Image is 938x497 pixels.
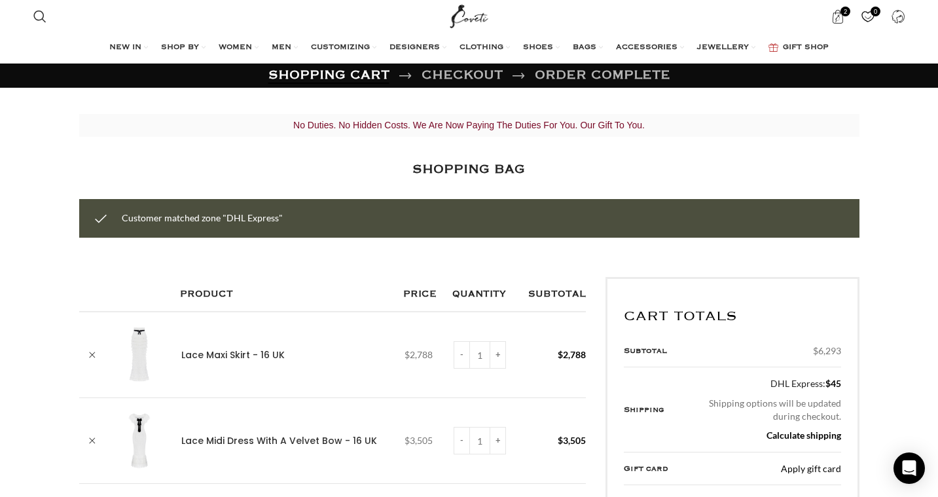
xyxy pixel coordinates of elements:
span: Order complete [535,64,670,87]
span: BAGS [573,43,596,53]
a: Remove Lace Midi Dress With A Velvet Bow - 16 UK from cart [82,431,102,451]
a: Lace Maxi Skirt - 16 UK [181,349,285,362]
a: Site logo [447,10,491,21]
th: Quantity [446,277,518,312]
div: Customer matched zone "DHL Express" [79,199,859,237]
bdi: 6,293 [813,345,841,356]
span: SHOES [523,43,553,53]
span: DESIGNERS [389,43,440,53]
a: Shopping cart [268,64,389,87]
span: Checkout [422,71,503,80]
div: Open Intercom Messenger [893,452,925,484]
a: SHOP BY [161,35,206,61]
h2: Cart totals [624,308,840,325]
th: Price [397,277,446,312]
bdi: 45 [825,378,841,389]
a: Calculate shipping [767,430,841,441]
span: 2 [840,7,850,16]
div: My Wishlist [854,3,881,29]
a: CLOTHING [460,35,510,61]
p: No Duties. No Hidden Costs. We Are Now Paying The Duties For You. Our Gift To You. [79,117,859,134]
img: GiftBag [768,43,778,52]
a: Lace Midi Dress With A Velvet Bow - 16 UK [181,435,377,448]
span: $ [558,435,563,446]
span: WOMEN [219,43,252,53]
a: GIFT SHOP [768,35,829,61]
span: MEN [272,43,291,53]
a: JEWELLERY [697,35,755,61]
span: GIFT SHOP [783,43,829,53]
span: 0 [871,7,880,16]
a: SHOES [523,35,560,61]
img: Rasario Lace Skirt – couture evening dress [113,322,166,388]
a: Remove Lace Maxi Skirt - 16 UK from cart [82,345,102,365]
th: Subtotal [518,277,586,312]
input: - [454,427,470,454]
th: Shipping [624,367,687,452]
bdi: 2,788 [558,349,586,360]
span: $ [405,349,410,360]
span: $ [405,435,410,446]
span: $ [813,345,818,356]
div: Main navigation [27,35,911,61]
a: MEN [272,35,298,61]
a: ACCESSORIES [616,35,684,61]
a: NEW IN [109,35,148,61]
a: Search [27,3,53,29]
a: CUSTOMIZING [311,35,376,61]
span: SHOP BY [161,43,199,53]
a: WOMEN [219,35,259,61]
bdi: 3,505 [405,435,433,446]
label: DHL Express: [695,377,840,390]
input: + [490,341,506,369]
span: NEW IN [109,43,141,53]
span: ACCESSORIES [616,43,677,53]
a: Apply gift card [781,462,841,475]
span: $ [825,378,831,389]
a: DESIGNERS [389,35,446,61]
th: Product [173,277,397,312]
input: Product quantity [470,427,490,454]
p: Shipping options will be updated during checkout. [695,397,840,422]
a: BAGS [573,35,603,61]
bdi: 2,788 [405,349,433,360]
img: Rasario Lace Dress – couture evening dress [113,408,166,473]
span: JEWELLERY [697,43,749,53]
input: + [490,427,506,454]
th: Subtotal [624,335,687,367]
th: Gift card [624,452,687,485]
span: $ [558,349,563,360]
span: CLOTHING [460,43,503,53]
input: - [454,341,470,369]
span: Shopping cart [268,71,389,80]
a: 2 [824,3,851,29]
input: Product quantity [470,341,490,369]
bdi: 3,505 [558,435,586,446]
h1: SHOPPING BAG [412,160,525,180]
span: CUSTOMIZING [311,43,370,53]
a: Checkout [422,64,503,87]
a: 0 [854,3,881,29]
